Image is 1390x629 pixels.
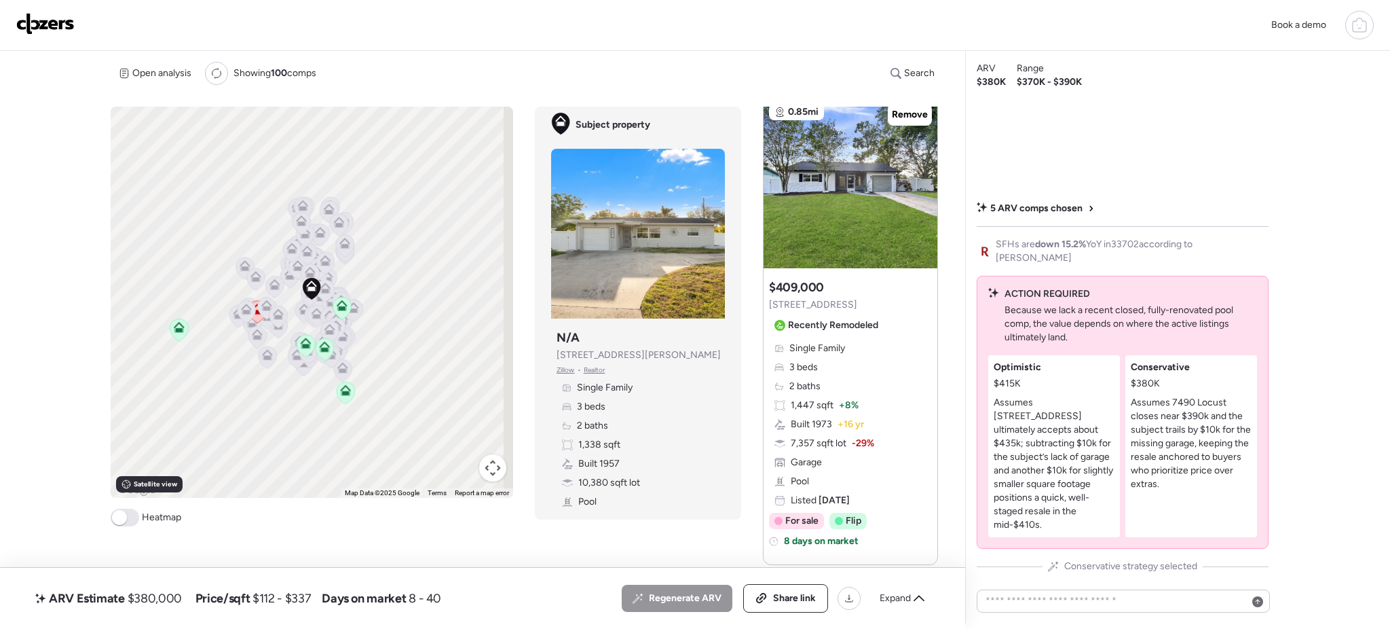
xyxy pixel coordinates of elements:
[578,365,581,376] span: •
[816,495,850,506] span: [DATE]
[1017,62,1044,75] span: Range
[271,67,287,79] span: 100
[1064,560,1197,573] span: Conservative strategy selected
[791,418,832,431] span: Built 1973
[128,590,182,607] span: $380,000
[16,13,75,35] img: Logo
[852,437,874,450] span: -29%
[557,348,721,362] span: [STREET_ADDRESS][PERSON_NAME]
[838,418,864,431] span: + 16 yr
[990,202,1083,215] span: 5 ARV comps chosen
[577,381,633,395] span: Single Family
[892,108,928,122] span: Remove
[904,67,935,80] span: Search
[584,365,605,376] span: Realtor
[839,399,859,412] span: + 8%
[977,62,996,75] span: ARV
[49,590,125,607] span: ARV Estimate
[409,590,441,607] span: 8 - 40
[791,475,809,488] span: Pool
[1035,238,1086,250] span: down 15.2%
[1131,377,1160,391] span: $380K
[994,361,1041,374] span: Optimistic
[789,342,845,355] span: Single Family
[791,399,833,412] span: 1,447 sqft
[880,592,911,605] span: Expand
[977,75,1006,89] span: $380K
[791,437,846,450] span: 7,357 sqft lot
[846,514,861,528] span: Flip
[252,590,311,607] span: $112 - $337
[1271,19,1326,31] span: Book a demo
[578,457,620,471] span: Built 1957
[769,279,824,295] h3: $409,000
[195,590,250,607] span: Price/sqft
[1004,287,1090,301] span: ACTION REQUIRED
[1131,396,1252,491] p: Assumes 7490 Locust closes near $390k and the subject trails by $10k for the missing garage, keep...
[114,480,159,498] a: Open this area in Google Maps (opens a new window)
[788,319,878,332] span: Recently Remodeled
[428,489,447,497] a: Terms
[345,489,419,497] span: Map Data ©2025 Google
[788,105,819,119] span: 0.85mi
[142,511,181,524] span: Heatmap
[1131,361,1190,374] span: Conservative
[233,67,316,80] span: Showing comps
[455,489,509,497] a: Report a map error
[791,494,850,507] span: Listed
[576,118,650,132] span: Subject property
[773,592,816,605] span: Share link
[1017,75,1082,89] span: $370K - $390K
[578,438,620,452] span: 1,338 sqft
[769,298,857,312] span: [STREET_ADDRESS]
[557,329,580,346] h3: N/A
[577,419,608,433] span: 2 baths
[996,238,1269,265] span: SFHs are YoY in 33702 according to [PERSON_NAME]
[994,377,1021,391] span: $415K
[322,590,406,607] span: Days on market
[784,535,859,548] span: 8 days on market
[578,476,640,490] span: 10,380 sqft lot
[785,514,819,528] span: For sale
[994,396,1114,532] p: Assumes [STREET_ADDRESS] ultimately accepts about $435k; subtracting $10k for the subject’s lack ...
[649,592,721,605] span: Regenerate ARV
[132,67,191,80] span: Open analysis
[479,454,506,482] button: Map camera controls
[789,361,818,374] span: 3 beds
[1004,304,1257,344] p: Because we lack a recent closed, fully-renovated pool comp, the value depends on where the active...
[789,380,821,393] span: 2 baths
[557,365,575,376] span: Zillow
[577,400,605,414] span: 3 beds
[578,495,597,509] span: Pool
[134,479,177,490] span: Satellite view
[791,456,822,469] span: Garage
[114,480,159,498] img: Google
